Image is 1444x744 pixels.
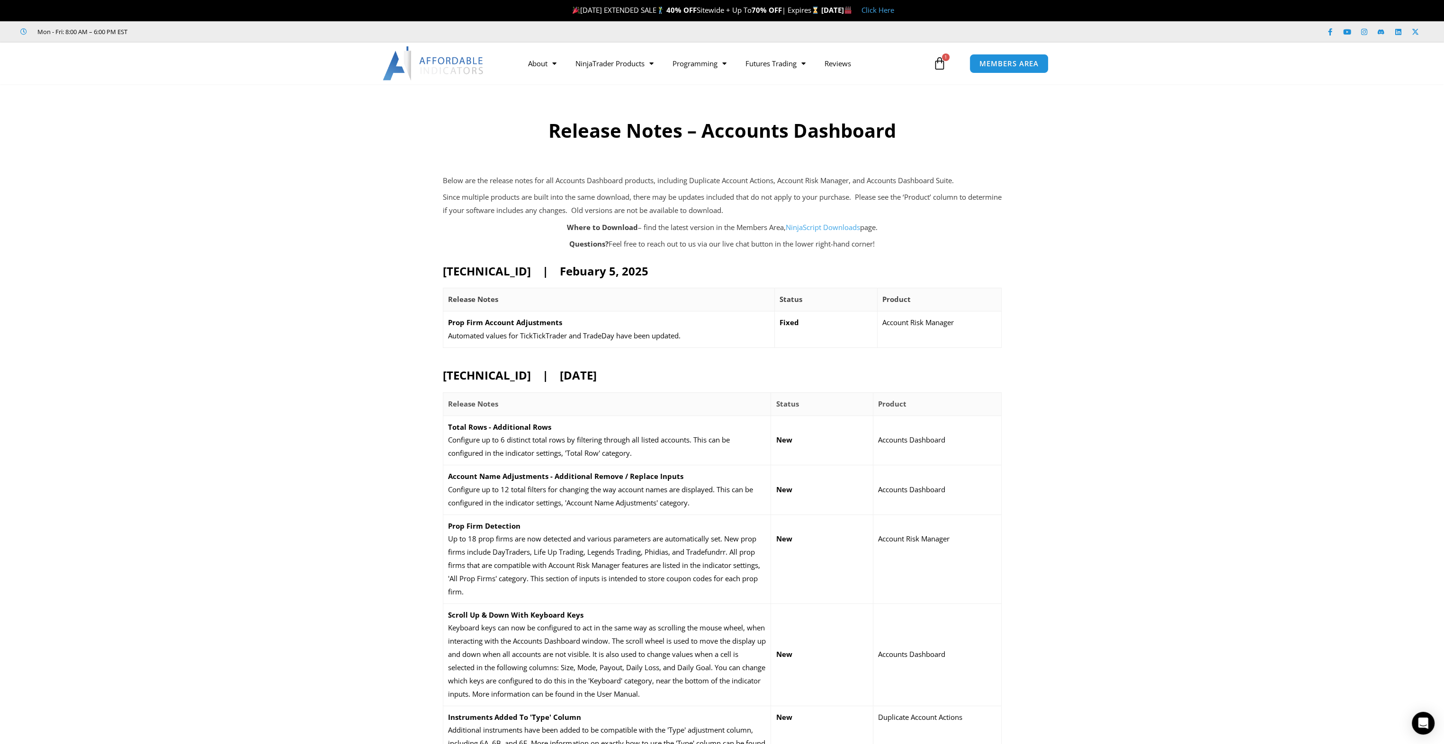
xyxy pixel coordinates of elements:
[443,264,1002,278] h2: [TECHNICAL_ID] | Febuary 5, 2025
[443,368,1002,382] h2: [TECHNICAL_ID] | [DATE]
[878,532,996,546] p: Account Risk Manager
[383,46,484,80] img: LogoAI | Affordable Indicators – NinjaTrader
[878,483,996,496] p: Accounts Dashboard
[519,53,931,74] nav: Menu
[812,7,819,14] img: ⌛
[919,50,960,77] a: 1
[821,5,852,15] strong: [DATE]
[448,471,683,481] strong: Account Name Adjustments - Additional Remove / Replace Inputs
[448,621,766,700] p: Keyboard keys can now be configured to act in the same way as scrolling the mouse wheel, when int...
[776,534,792,543] strong: New
[776,712,792,722] strong: New
[448,610,583,620] strong: Scroll Up & Down With Keyboard Keys
[878,399,906,408] strong: Product
[776,649,792,659] strong: New
[448,483,766,510] p: Configure up to 12 total filters for changing the way account names are displayed. This can be co...
[573,7,580,14] img: 🎉
[448,329,770,343] p: Automated values for TickTickTrader and TradeDay have been updated.
[780,318,799,327] strong: Fixed
[776,399,798,408] strong: Status
[776,485,792,494] strong: New
[666,5,697,15] strong: 40% OFF
[786,222,860,232] a: NinjaScript Downloads
[569,239,609,248] strong: Questions?
[861,5,894,15] a: Click Here
[448,521,520,531] strong: Prop Firm Detection
[815,53,861,74] a: Reviews
[141,27,283,36] iframe: Customer reviews powered by Trustpilot
[878,648,996,661] p: Accounts Dashboard
[752,5,782,15] strong: 70% OFF
[448,422,551,432] strong: Total Rows - Additional Rows
[443,221,1002,234] p: – find the latest version in the Members Area, page.
[448,294,498,304] strong: Release Notes
[448,399,498,408] strong: Release Notes
[566,53,663,74] a: NinjaTrader Products
[882,294,911,304] strong: Product
[443,238,1002,251] p: Feel free to reach out to us via our live chat button in the lower right-hand corner!
[979,60,1039,67] span: MEMBERS AREA
[878,434,996,447] p: Accounts Dashboard
[780,294,802,304] strong: Status
[882,316,996,329] p: Account Risk Manager
[408,117,1036,144] h1: Release Notes – Accounts Dashboard
[443,191,1002,217] p: Since multiple products are built into the same download, there may be updates included that do n...
[878,711,996,724] p: Duplicate Account Actions
[657,7,664,14] img: 🏌️‍♂️
[844,7,852,14] img: 🏭
[443,174,1002,187] p: Below are the release notes for all Accounts Dashboard products, including Duplicate Account Acti...
[942,53,950,61] span: 1
[448,532,766,598] p: Up to 18 prop firms are now detected and various parameters are automatically set. New prop firms...
[448,318,562,327] strong: Prop Firm Account Adjustments
[448,434,766,460] p: Configure up to 6 distinct total rows by filtering through all listed accounts. This can be confi...
[663,53,736,74] a: Programming
[776,435,792,444] strong: New
[969,54,1049,73] a: MEMBERS AREA
[1412,712,1435,735] div: Open Intercom Messenger
[570,5,821,15] span: [DATE] EXTENDED SALE Sitewide + Up To | Expires
[736,53,815,74] a: Futures Trading
[519,53,566,74] a: About
[567,222,638,232] strong: Where to Download
[35,26,127,37] span: Mon - Fri: 8:00 AM – 6:00 PM EST
[448,712,581,722] strong: Instruments Added To 'Type' Column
